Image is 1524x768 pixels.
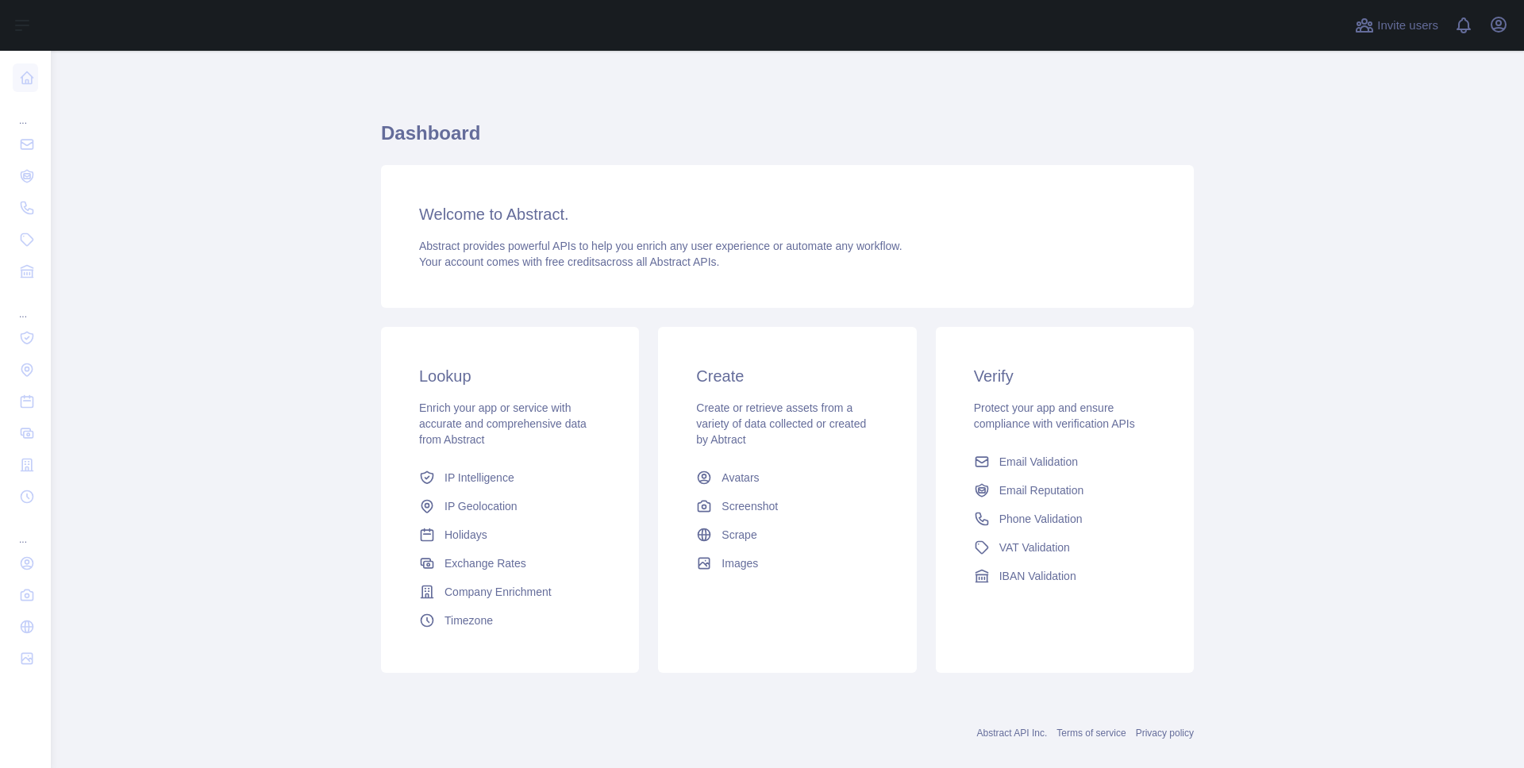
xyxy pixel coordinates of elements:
h3: Lookup [419,365,601,387]
a: IP Intelligence [413,463,607,492]
span: Company Enrichment [444,584,552,600]
a: Email Reputation [968,476,1162,505]
span: Phone Validation [999,511,1083,527]
a: Screenshot [690,492,884,520]
a: Scrape [690,520,884,549]
h1: Dashboard [381,121,1194,159]
h3: Create [696,365,878,387]
a: Privacy policy [1136,728,1194,739]
a: Exchange Rates [413,549,607,578]
a: Terms of service [1056,728,1126,739]
span: Invite users [1377,17,1438,35]
a: VAT Validation [968,533,1162,562]
div: ... [13,95,38,127]
a: Company Enrichment [413,578,607,606]
span: Holidays [444,527,487,543]
span: Images [722,555,758,571]
span: Create or retrieve assets from a variety of data collected or created by Abtract [696,401,866,446]
a: Email Validation [968,447,1162,476]
a: IBAN Validation [968,562,1162,590]
span: Abstract provides powerful APIs to help you enrich any user experience or automate any workflow. [419,240,902,252]
span: Exchange Rates [444,555,526,571]
span: Scrape [722,527,756,543]
a: Phone Validation [968,505,1162,533]
span: IP Geolocation [444,498,518,514]
a: Abstract API Inc. [977,728,1048,739]
span: Email Validation [999,454,1078,470]
span: Email Reputation [999,482,1084,498]
a: Avatars [690,463,884,492]
span: IP Intelligence [444,470,514,486]
span: Your account comes with across all Abstract APIs. [419,255,719,268]
span: Protect your app and ensure compliance with verification APIs [974,401,1135,430]
a: Holidays [413,520,607,549]
h3: Welcome to Abstract. [419,203,1156,225]
span: free credits [545,255,600,268]
div: ... [13,289,38,321]
span: Screenshot [722,498,778,514]
span: IBAN Validation [999,568,1076,584]
a: IP Geolocation [413,492,607,520]
button: Invite users [1352,13,1441,38]
span: Timezone [444,612,493,628]
div: ... [13,514,38,546]
span: Enrich your app or service with accurate and comprehensive data from Abstract [419,401,587,446]
a: Timezone [413,606,607,635]
h3: Verify [974,365,1156,387]
span: VAT Validation [999,540,1070,555]
a: Images [690,549,884,578]
span: Avatars [722,470,759,486]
